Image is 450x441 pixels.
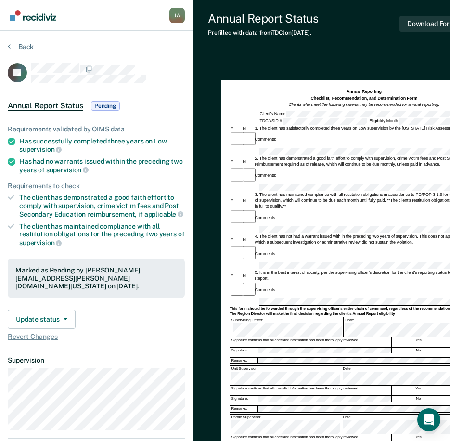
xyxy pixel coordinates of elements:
[242,236,254,242] div: N
[230,348,257,357] div: Signature:
[230,337,392,347] div: Signature confirms that all checklist information has been thoroughly reviewed.
[347,89,382,94] strong: Annual Reporting
[254,251,277,257] div: Comments:
[208,12,318,26] div: Annual Report Status
[8,356,185,364] dt: Supervision
[169,8,185,23] button: Profile dropdown button
[19,194,185,218] div: The client has demonstrated a good faith effort to comply with supervision, crime victim fees and...
[258,118,368,125] div: TDCJ/SID #:
[46,166,89,174] span: supervision
[230,406,257,412] div: Remarks:
[230,158,242,164] div: Y
[242,197,254,203] div: N
[15,266,177,290] div: Marked as Pending by [PERSON_NAME][EMAIL_ADDRESS][PERSON_NAME][DOMAIN_NAME][US_STATE] on [DATE].
[10,10,56,21] img: Recidiviz
[19,145,62,153] span: supervision
[8,42,34,51] button: Back
[230,197,242,203] div: Y
[392,348,445,357] div: No
[230,272,242,278] div: Y
[230,317,344,337] div: Supervising Officer:
[8,182,185,190] div: Requirements to check
[208,29,318,36] div: Prefilled with data from TDCJ on [DATE] .
[254,215,277,220] div: Comments:
[230,396,257,405] div: Signature:
[8,101,83,111] span: Annual Report Status
[242,272,254,278] div: N
[8,125,185,133] div: Requirements validated by OIMS data
[230,358,257,363] div: Remarks:
[8,333,185,341] span: Revert Changes
[230,386,392,395] div: Signature confirms that all checklist information has been thoroughly reviewed.
[392,386,445,395] div: Yes
[254,136,277,142] div: Comments:
[289,102,439,107] em: Clients who meet the following criteria may be recommended for annual reporting.
[19,239,62,246] span: supervision
[417,408,440,431] div: Open Intercom Messenger
[311,96,418,101] strong: Checklist, Recommendation, and Determination Form
[19,222,185,247] div: The client has maintained compliance with all restitution obligations for the preceding two years of
[254,287,277,293] div: Comments:
[230,125,242,131] div: Y
[91,101,120,111] span: Pending
[8,310,76,329] button: Update status
[254,172,277,178] div: Comments:
[242,158,254,164] div: N
[230,366,341,385] div: Unit Supervisor:
[242,125,254,131] div: N
[230,415,341,434] div: Parole Supervisor:
[169,8,185,23] div: J A
[230,236,242,242] div: Y
[19,157,185,174] div: Has had no warrants issued within the preceding two years of
[144,210,183,218] span: applicable
[392,396,445,405] div: No
[392,337,445,347] div: Yes
[19,137,185,154] div: Has successfully completed three years on Low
